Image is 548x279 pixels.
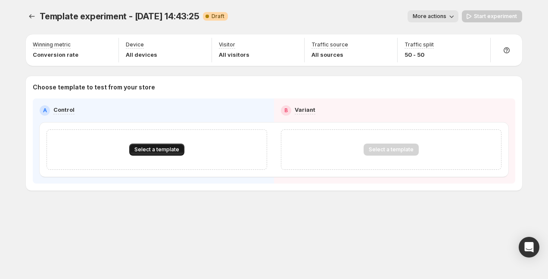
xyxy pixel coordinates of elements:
h2: A [43,107,47,114]
p: Choose template to test from your store [33,83,515,92]
p: All devices [126,50,157,59]
span: Select a template [134,146,179,153]
button: Select a template [129,144,184,156]
span: More actions [413,13,446,20]
p: Traffic source [311,41,348,48]
p: Variant [295,105,315,114]
button: More actions [408,10,458,22]
p: Control [53,105,75,114]
p: 50 - 50 [405,50,434,59]
p: Device [126,41,144,48]
button: Experiments [26,10,38,22]
span: Template experiment - [DATE] 14:43:25 [40,11,199,21]
h2: B [284,107,288,114]
p: Winning metric [33,41,71,48]
p: Traffic split [405,41,434,48]
span: Draft [212,13,224,20]
p: All visitors [219,50,249,59]
p: Visitor [219,41,235,48]
p: Conversion rate [33,50,78,59]
p: All sources [311,50,348,59]
div: Open Intercom Messenger [519,237,539,258]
